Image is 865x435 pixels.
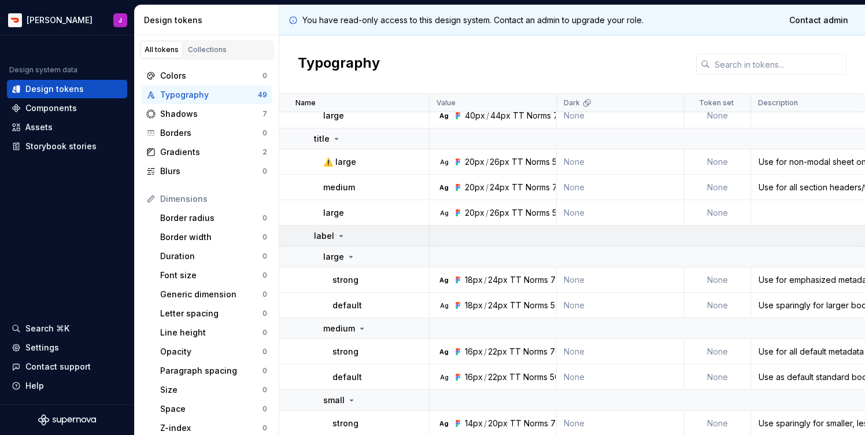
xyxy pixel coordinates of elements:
[439,419,449,428] div: Ag
[557,175,684,200] td: None
[156,381,272,399] a: Size0
[490,156,509,168] div: 26px
[513,110,551,121] div: TT Norms
[509,371,548,383] div: TT Norms
[2,8,132,32] button: [PERSON_NAME]J
[557,103,684,128] td: None
[263,290,267,299] div: 0
[188,45,227,54] div: Collections
[510,300,548,311] div: TT Norms
[510,418,548,429] div: TT Norms
[156,400,272,418] a: Space0
[25,380,44,392] div: Help
[323,110,344,121] p: large
[488,371,507,383] div: 22px
[7,338,127,357] a: Settings
[142,143,272,161] a: Gradients2
[160,346,263,357] div: Opacity
[488,300,508,311] div: 24px
[439,157,449,167] div: Ag
[486,207,489,219] div: /
[156,247,272,266] a: Duration0
[509,346,548,357] div: TT Norms
[557,364,684,390] td: None
[38,414,96,426] svg: Supernova Logo
[323,251,344,263] p: large
[263,252,267,261] div: 0
[7,137,127,156] a: Storybook stories
[437,98,456,108] p: Value
[557,267,684,293] td: None
[263,385,267,395] div: 0
[258,90,267,99] div: 49
[25,342,59,353] div: Settings
[550,418,566,429] div: 700
[439,347,449,356] div: Ag
[8,13,22,27] img: bd52d190-91a7-4889-9e90-eccda45865b1.png
[710,54,846,75] input: Search in tokens...
[263,233,267,242] div: 0
[465,371,483,383] div: 16px
[684,149,751,175] td: None
[314,133,330,145] p: title
[684,103,751,128] td: None
[160,146,263,158] div: Gradients
[263,347,267,356] div: 0
[557,293,684,318] td: None
[142,124,272,142] a: Borders0
[160,108,263,120] div: Shadows
[512,156,550,168] div: TT Norms
[550,346,565,357] div: 700
[484,418,487,429] div: /
[156,323,272,342] a: Line height0
[488,346,507,357] div: 22px
[684,339,751,364] td: None
[263,148,267,157] div: 2
[323,323,355,334] p: medium
[465,418,483,429] div: 14px
[263,109,267,119] div: 7
[332,274,358,286] p: strong
[302,14,644,26] p: You have read-only access to this design system. Contact an admin to upgrade your role.
[156,266,272,285] a: Font size0
[9,65,77,75] div: Design system data
[684,267,751,293] td: None
[323,156,356,168] p: ⚠️ large
[550,300,565,311] div: 500
[160,384,263,396] div: Size
[160,289,263,300] div: Generic dimension
[119,16,122,25] div: J
[486,156,489,168] div: /
[439,275,449,285] div: Ag
[142,162,272,180] a: Blurs0
[490,207,509,219] div: 26px
[144,14,274,26] div: Design tokens
[684,364,751,390] td: None
[782,10,856,31] a: Contact admin
[7,80,127,98] a: Design tokens
[465,110,485,121] div: 40px
[552,156,567,168] div: 500
[512,207,550,219] div: TT Norms
[557,339,684,364] td: None
[758,98,798,108] p: Description
[484,300,487,311] div: /
[465,300,483,311] div: 18px
[699,98,734,108] p: Token set
[156,285,272,304] a: Generic dimension0
[7,99,127,117] a: Components
[156,304,272,323] a: Letter spacing0
[160,127,263,139] div: Borders
[156,209,272,227] a: Border radius0
[160,212,263,224] div: Border radius
[160,270,263,281] div: Font size
[160,422,263,434] div: Z-index
[484,346,487,357] div: /
[684,200,751,226] td: None
[298,54,380,75] h2: Typography
[160,250,263,262] div: Duration
[564,98,580,108] p: Dark
[684,175,751,200] td: None
[160,403,263,415] div: Space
